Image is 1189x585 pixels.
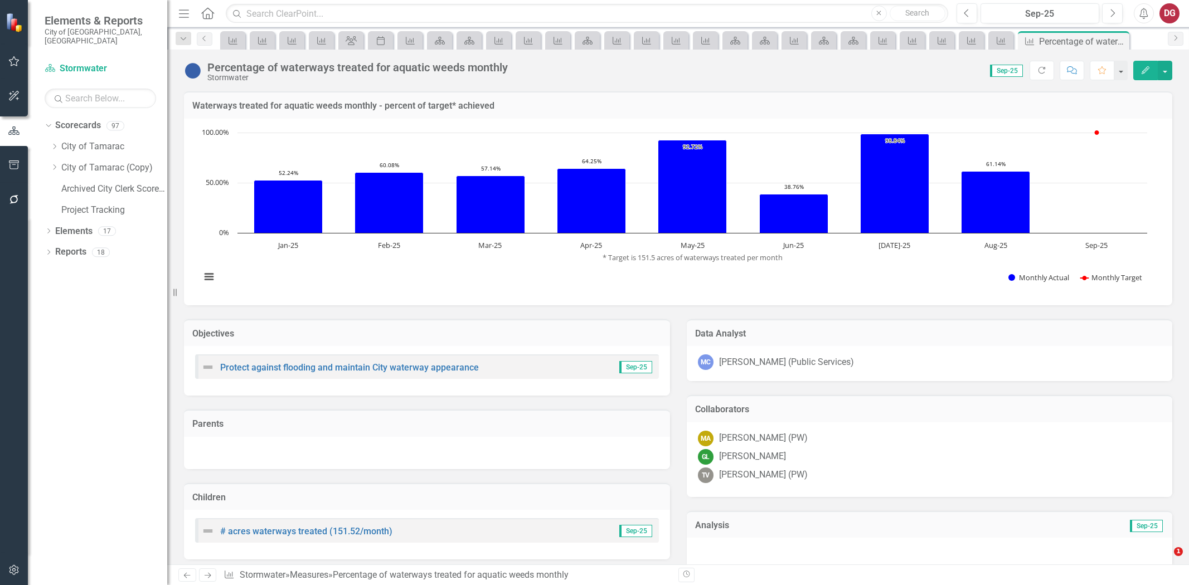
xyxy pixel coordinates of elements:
div: Sep-25 [984,7,1095,21]
div: » » [224,569,669,582]
a: Reports [55,246,86,259]
text: 100.00% [202,127,229,137]
div: Stormwater [207,74,508,82]
div: 18 [92,247,110,257]
text: 61.14% [986,160,1006,168]
input: Search Below... [45,89,156,108]
button: Show Monthly Target [1080,273,1142,282]
text: Aug-25 [984,240,1007,250]
div: 17 [98,226,116,236]
h3: Objectives [192,329,662,339]
button: Search [890,6,945,21]
text: 52.24% [279,169,298,177]
text: 64.25% [582,157,601,165]
path: Jun-25, 38.75989605. Monthly Actual. [760,194,828,233]
img: ClearPoint Strategy [6,13,25,32]
a: Stormwater [45,62,156,75]
text: [DATE]-25 [879,240,910,250]
a: City of Tamarac [61,140,167,153]
h3: Analysis [695,520,930,530]
text: Jun-25 [782,240,804,250]
path: Apr-25, 64.2543075. Monthly Actual. [557,168,626,233]
a: Stormwater [240,569,285,580]
h3: Data Analyst [695,329,1164,339]
text: 60.08% [380,161,399,169]
a: City of Tamarac (Copy) [61,162,167,174]
span: Sep-25 [619,525,652,537]
a: Project Tracking [61,204,167,217]
text: May-25 [681,240,705,250]
span: Sep-25 [990,65,1023,77]
a: Elements [55,225,93,238]
h3: Collaborators [695,404,1164,415]
span: Sep-25 [1130,520,1163,532]
div: [PERSON_NAME] (PW) [719,469,808,481]
button: Sep-25 [981,3,1099,23]
text: * Target is 151.5 acres of waterways treated per month [603,252,783,262]
text: Feb-25 [378,240,400,250]
a: Protect against flooding and maintain City waterway appearance [220,362,479,373]
a: Measures [290,569,328,580]
path: Aug-25, 61.14054351. Monthly Actual. [962,171,1030,233]
path: Feb-25, 60.07716844. Monthly Actual. [355,172,424,233]
span: Sep-25 [619,361,652,373]
text: Jan-25 [277,240,298,250]
div: [PERSON_NAME] (Public Services) [719,356,854,369]
div: [PERSON_NAME] [719,450,786,463]
text: Mar-25 [478,240,502,250]
a: Archived City Clerk Scorecard [61,183,167,196]
path: Jul-25, 98.84251886. Monthly Actual. [861,134,929,233]
text: 0% [219,227,229,237]
h3: Waterways treated for aquatic weeds monthly - percent of target* achieved [192,101,1164,111]
img: Not Defined [201,360,215,374]
div: MA [698,431,714,446]
button: Show Monthly Actual [1008,273,1069,282]
text: 38.76% [784,183,804,191]
div: TV [698,467,714,483]
span: 1 [1174,547,1183,556]
text: 92.72% [683,143,702,150]
text: 50.00% [206,177,229,187]
input: Search ClearPoint... [226,4,948,23]
text: 57.14% [481,164,501,172]
img: Not Defined [201,524,215,538]
iframe: Intercom live chat [1151,547,1178,574]
div: [PERSON_NAME] (PW) [719,432,808,445]
img: No Information [184,62,202,80]
text: Monthly Actual [1019,272,1069,282]
span: Elements & Reports [45,14,156,27]
text: Monthly Target [1091,272,1142,282]
a: Scorecards [55,119,101,132]
button: View chart menu, Chart [201,269,216,284]
button: DG [1159,3,1180,23]
div: Percentage of waterways treated for aquatic weeds monthly [333,569,569,580]
text: Apr-25 [580,240,602,250]
text: Sep-25 [1085,240,1108,250]
small: City of [GEOGRAPHIC_DATA], [GEOGRAPHIC_DATA] [45,27,156,46]
text: 98.84% [885,136,905,144]
div: 97 [106,121,124,130]
span: Search [905,8,929,17]
path: Sep-25, 100. Monthly Target. [1095,130,1099,135]
div: Percentage of waterways treated for aquatic weeds monthly [207,61,508,74]
a: # acres waterways treated (151.52/month) [220,526,392,537]
path: Mar-25, 57.14158056. Monthly Actual. [457,175,525,233]
svg: Interactive chart [195,127,1153,294]
div: Chart. Highcharts interactive chart. [195,127,1161,294]
div: Percentage of waterways treated for aquatic weeds monthly [1039,35,1127,48]
g: Monthly Actual, series 1 of 2. Bar series with 9 bars. [254,133,1098,233]
h3: Parents [192,419,662,429]
div: GL [698,449,714,465]
path: May-25, 92.72498735. Monthly Actual. [658,140,727,233]
div: MC [698,354,714,370]
h3: Children [192,493,662,503]
path: Jan-25, 52.24378274. Monthly Actual. [254,180,323,233]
